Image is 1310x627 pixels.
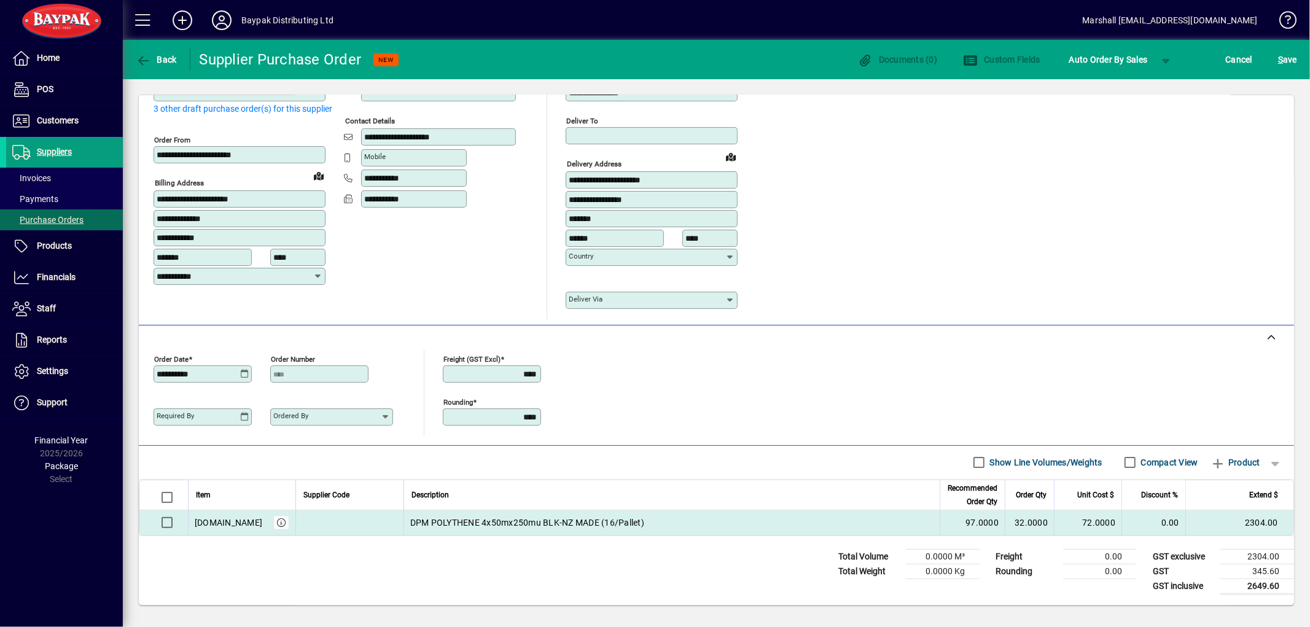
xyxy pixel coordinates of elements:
[1077,488,1114,502] span: Unit Cost $
[309,166,329,185] a: View on map
[271,354,315,363] mat-label: Order number
[6,209,123,230] a: Purchase Orders
[721,147,741,166] a: View on map
[1275,49,1300,71] button: Save
[12,173,51,183] span: Invoices
[195,516,262,529] div: [DOMAIN_NAME]
[154,354,189,363] mat-label: Order date
[1063,549,1137,564] td: 0.00
[45,461,78,471] span: Package
[1147,564,1220,578] td: GST
[37,335,67,345] span: Reports
[443,397,473,406] mat-label: Rounding
[857,55,937,64] span: Documents (0)
[37,303,56,313] span: Staff
[37,53,60,63] span: Home
[1211,453,1260,472] span: Product
[1016,488,1047,502] span: Order Qty
[37,241,72,251] span: Products
[411,488,449,502] span: Description
[569,252,593,260] mat-label: Country
[6,387,123,418] a: Support
[1063,564,1137,578] td: 0.00
[37,272,76,282] span: Financials
[566,117,598,125] mat-label: Deliver To
[6,106,123,136] a: Customers
[163,9,202,31] button: Add
[1121,510,1185,535] td: 0.00
[6,262,123,293] a: Financials
[196,488,211,502] span: Item
[6,356,123,387] a: Settings
[1278,55,1283,64] span: S
[12,194,58,204] span: Payments
[1069,50,1148,69] span: Auto Order By Sales
[948,481,997,508] span: Recommended Order Qty
[6,168,123,189] a: Invoices
[37,84,53,94] span: POS
[1147,549,1220,564] td: GST exclusive
[37,397,68,407] span: Support
[6,43,123,74] a: Home
[378,56,394,64] span: NEW
[136,55,177,64] span: Back
[6,325,123,356] a: Reports
[1220,549,1294,564] td: 2304.00
[200,50,362,69] div: Supplier Purchase Order
[1063,49,1154,71] button: Auto Order By Sales
[443,354,501,363] mat-label: Freight (GST excl)
[1278,50,1297,69] span: ave
[133,49,180,71] button: Back
[1226,50,1253,69] span: Cancel
[273,411,308,420] mat-label: Ordered by
[989,564,1063,578] td: Rounding
[1147,578,1220,594] td: GST inclusive
[241,10,333,30] div: Baypak Distributing Ltd
[832,564,906,578] td: Total Weight
[1005,510,1054,535] td: 32.0000
[1141,488,1178,502] span: Discount %
[364,152,386,161] mat-label: Mobile
[6,231,123,262] a: Products
[988,456,1102,469] label: Show Line Volumes/Weights
[6,294,123,324] a: Staff
[1083,10,1258,30] div: Marshall [EMAIL_ADDRESS][DOMAIN_NAME]
[1220,578,1294,594] td: 2649.60
[37,147,72,157] span: Suppliers
[303,488,349,502] span: Supplier Code
[1249,488,1278,502] span: Extend $
[157,411,194,420] mat-label: Required by
[37,115,79,125] span: Customers
[37,366,68,376] span: Settings
[1223,49,1256,71] button: Cancel
[989,549,1063,564] td: Freight
[6,189,123,209] a: Payments
[1139,456,1198,469] label: Compact View
[202,9,241,31] button: Profile
[1185,510,1293,535] td: 2304.00
[854,49,940,71] button: Documents (0)
[1220,564,1294,578] td: 345.60
[35,435,88,445] span: Financial Year
[906,564,980,578] td: 0.0000 Kg
[154,136,190,144] mat-label: Order from
[123,49,190,71] app-page-header-button: Back
[410,516,644,529] span: DPM POLYTHENE 4x50mx250mu BLK-NZ MADE (16/Pallet)
[960,49,1043,71] button: Custom Fields
[1270,2,1295,42] a: Knowledge Base
[569,295,602,303] mat-label: Deliver via
[832,549,906,564] td: Total Volume
[940,510,1005,535] td: 97.0000
[906,549,980,564] td: 0.0000 M³
[6,74,123,105] a: POS
[12,215,84,225] span: Purchase Orders
[963,55,1040,64] span: Custom Fields
[1054,510,1121,535] td: 72.0000
[1204,451,1266,473] button: Product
